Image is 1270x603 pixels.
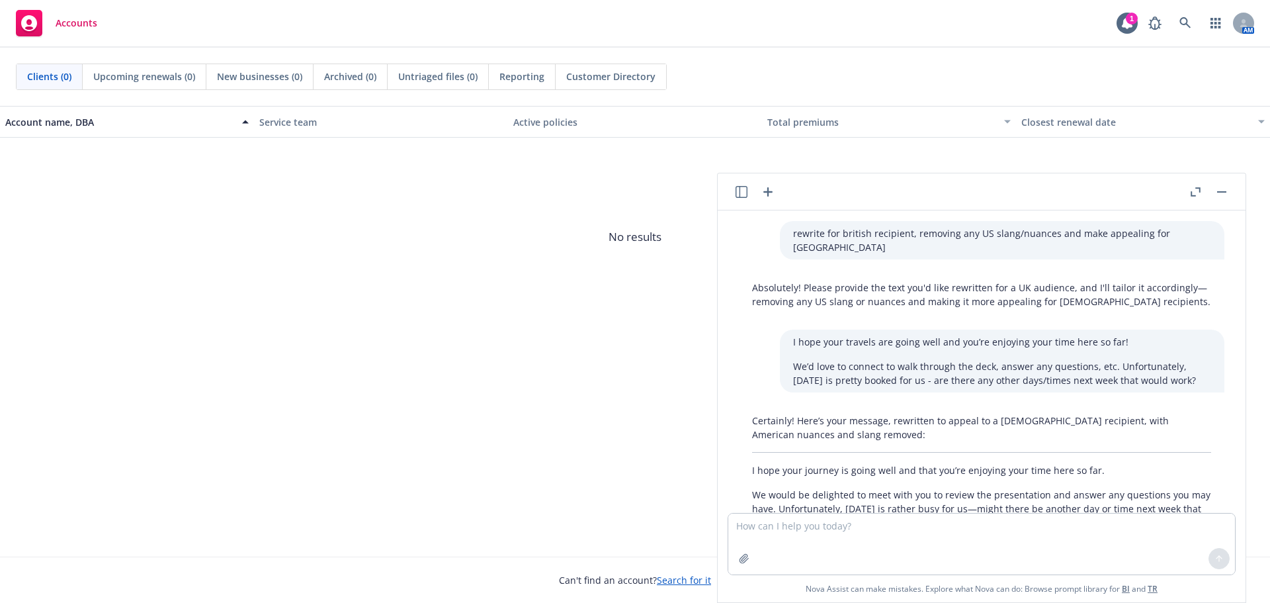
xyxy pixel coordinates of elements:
[793,359,1211,387] p: We’d love to connect to walk through the deck, answer any questions, etc. Unfortunately, [DATE] i...
[508,106,762,138] button: Active policies
[11,5,103,42] a: Accounts
[762,106,1016,138] button: Total premiums
[566,70,656,83] span: Customer Directory
[1126,13,1138,24] div: 1
[793,226,1211,254] p: rewrite for british recipient, removing any US slang/nuances and make appealing for [GEOGRAPHIC_D...
[1016,106,1270,138] button: Closest renewal date
[752,414,1211,441] p: Certainly! Here’s your message, rewritten to appeal to a [DEMOGRAPHIC_DATA] recipient, with Ameri...
[499,70,544,83] span: Reporting
[1203,10,1229,36] a: Switch app
[513,115,757,129] div: Active policies
[56,18,97,28] span: Accounts
[559,573,711,587] span: Can't find an account?
[767,115,996,129] div: Total premiums
[27,70,71,83] span: Clients (0)
[1021,115,1250,129] div: Closest renewal date
[1142,10,1168,36] a: Report a Bug
[723,575,1240,602] span: Nova Assist can make mistakes. Explore what Nova can do: Browse prompt library for and
[93,70,195,83] span: Upcoming renewals (0)
[752,463,1211,477] p: I hope your journey is going well and that you’re enjoying your time here so far.
[5,115,234,129] div: Account name, DBA
[752,488,1211,530] p: We would be delighted to meet with you to review the presentation and answer any questions you ma...
[254,106,508,138] button: Service team
[1172,10,1199,36] a: Search
[752,281,1211,308] p: Absolutely! Please provide the text you'd like rewritten for a UK audience, and I'll tailor it ac...
[398,70,478,83] span: Untriaged files (0)
[793,335,1211,349] p: I hope your travels are going well and you’re enjoying your time here so far!
[217,70,302,83] span: New businesses (0)
[259,115,503,129] div: Service team
[657,574,711,586] a: Search for it
[1148,583,1158,594] a: TR
[324,70,376,83] span: Archived (0)
[1122,583,1130,594] a: BI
